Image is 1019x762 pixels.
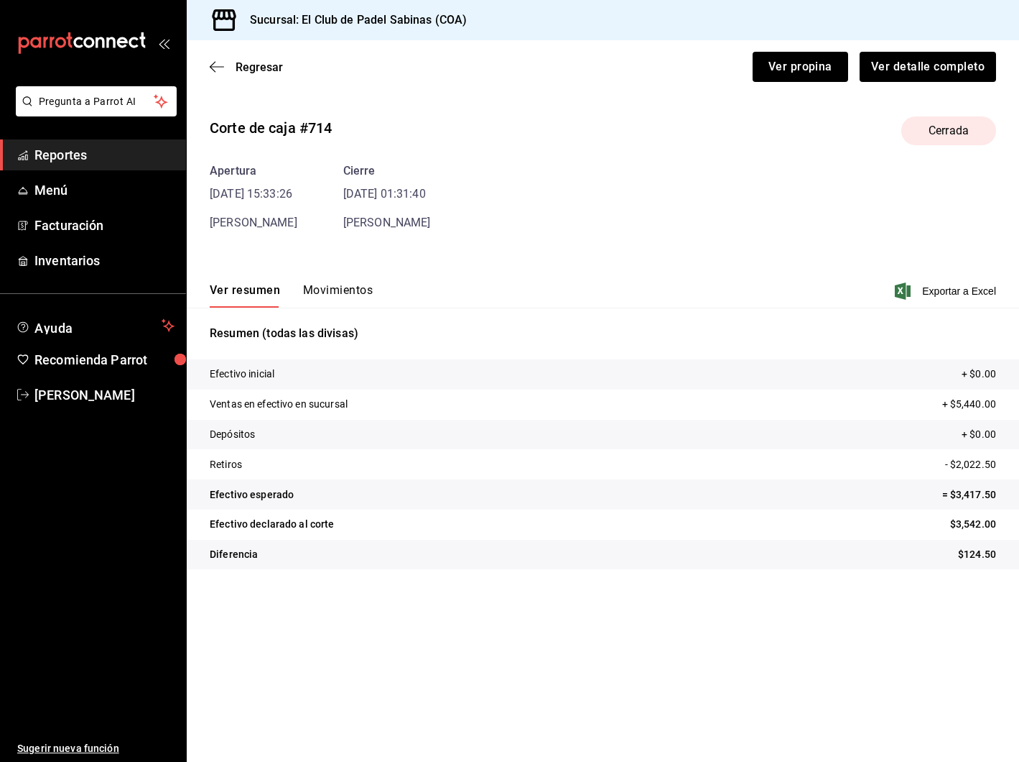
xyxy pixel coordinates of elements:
p: Depósitos [210,427,255,442]
p: + $0.00 [962,367,996,382]
div: Apertura [210,162,297,180]
time: [DATE] 15:33:26 [210,185,297,203]
p: + $0.00 [962,427,996,442]
span: Ayuda [34,317,156,334]
div: Corte de caja #714 [210,117,332,139]
button: Exportar a Excel [898,283,996,300]
p: Diferencia [210,547,258,562]
button: Movimientos [303,283,373,308]
span: Inventarios [34,251,175,270]
div: navigation tabs [210,283,373,308]
button: Regresar [210,60,283,74]
span: Regresar [236,60,283,74]
span: [PERSON_NAME] [343,216,431,229]
button: open_drawer_menu [158,37,169,49]
h3: Sucursal: El Club de Padel Sabinas (COA) [238,12,467,29]
p: Efectivo declarado al corte [210,517,335,532]
button: Ver detalle completo [860,52,996,82]
span: Recomienda Parrot [34,350,175,369]
p: Efectivo inicial [210,367,274,382]
p: $3,542.00 [950,517,996,532]
span: Menú [34,180,175,200]
p: Resumen (todas las divisas) [210,325,996,342]
span: Sugerir nueva función [17,741,175,756]
p: Retiros [210,457,242,472]
span: [PERSON_NAME] [34,385,175,405]
p: = $3,417.50 [942,487,996,502]
span: [PERSON_NAME] [210,216,297,229]
a: Pregunta a Parrot AI [10,104,177,119]
button: Ver propina [753,52,848,82]
time: [DATE] 01:31:40 [343,185,431,203]
span: Cerrada [920,122,977,139]
button: Ver resumen [210,283,280,308]
span: Reportes [34,145,175,165]
span: Facturación [34,216,175,235]
button: Pregunta a Parrot AI [16,86,177,116]
span: Pregunta a Parrot AI [39,94,154,109]
p: Efectivo esperado [210,487,294,502]
p: - $2,022.50 [945,457,996,472]
div: Cierre [343,162,431,180]
p: + $5,440.00 [942,397,996,412]
p: $124.50 [958,547,996,562]
p: Ventas en efectivo en sucursal [210,397,348,412]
